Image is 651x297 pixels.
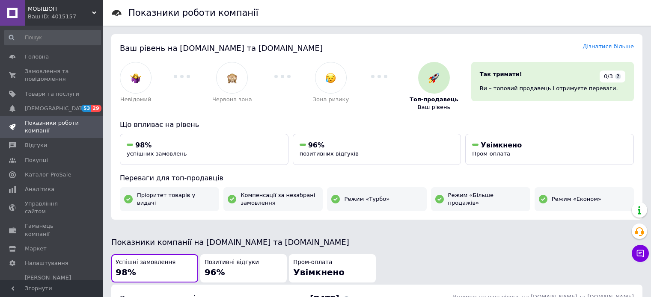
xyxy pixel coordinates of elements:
[480,85,625,92] div: Ви – топовий продавець і отримуєте переваги.
[300,150,359,157] span: позитивних відгуків
[116,259,175,267] span: Успішні замовлення
[325,73,336,83] img: :disappointed_relieved:
[25,119,79,135] span: Показники роботи компанії
[289,254,376,283] button: Пром-оплатаУвімкнено
[480,71,522,77] span: Так тримати!
[25,68,79,83] span: Замовлення та повідомлення
[308,141,324,149] span: 96%
[25,53,49,61] span: Головна
[120,96,152,103] span: Невідомий
[293,134,461,165] button: 96%позитивних відгуків
[205,259,259,267] span: Позитивні відгуки
[25,259,68,267] span: Налаштування
[25,105,88,112] span: [DEMOGRAPHIC_DATA]
[25,141,47,149] span: Відгуки
[116,267,136,277] span: 98%
[25,222,79,238] span: Гаманець компанії
[465,134,634,165] button: УвімкненоПром-оплата
[91,105,101,112] span: 29
[120,134,288,165] button: 98%успішних замовлень
[28,5,92,13] span: МОБІШОП
[632,245,649,262] button: Чат з покупцем
[227,73,238,83] img: :see_no_evil:
[28,13,103,21] div: Ваш ID: 4015157
[472,150,510,157] span: Пром-оплата
[25,171,71,179] span: Каталог ProSale
[131,73,141,83] img: :woman-shrugging:
[241,191,318,207] span: Компенсації за незабрані замовлення
[25,90,79,98] span: Товари та послуги
[25,156,48,164] span: Покупці
[205,267,225,277] span: 96%
[135,141,152,149] span: 98%
[120,121,199,129] span: Що впливає на рівень
[120,44,323,53] span: Ваш рівень на [DOMAIN_NAME] та [DOMAIN_NAME]
[313,96,349,103] span: Зона ризику
[25,245,47,253] span: Маркет
[111,238,349,247] span: Показники компанії на [DOMAIN_NAME] та [DOMAIN_NAME]
[552,195,601,203] span: Режим «Економ»
[120,174,223,182] span: Переваги для топ-продавців
[137,191,215,207] span: Пріоритет товарів у видачі
[600,71,625,82] div: 0/3
[293,267,345,277] span: Увімкнено
[481,141,522,149] span: Увімкнено
[212,96,252,103] span: Червона зона
[410,96,458,103] span: Топ-продавець
[615,74,621,79] span: ?
[25,185,54,193] span: Аналітика
[127,150,187,157] span: успішних замовлень
[428,73,439,83] img: :rocket:
[4,30,101,45] input: Пошук
[25,200,79,215] span: Управління сайтом
[448,191,526,207] span: Режим «Більше продажів»
[111,254,198,283] button: Успішні замовлення98%
[344,195,389,203] span: Режим «Турбо»
[418,103,451,111] span: Ваш рівень
[293,259,332,267] span: Пром-оплата
[200,254,287,283] button: Позитивні відгуки96%
[583,43,634,50] a: Дізнатися більше
[128,8,259,18] h1: Показники роботи компанії
[81,105,91,112] span: 53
